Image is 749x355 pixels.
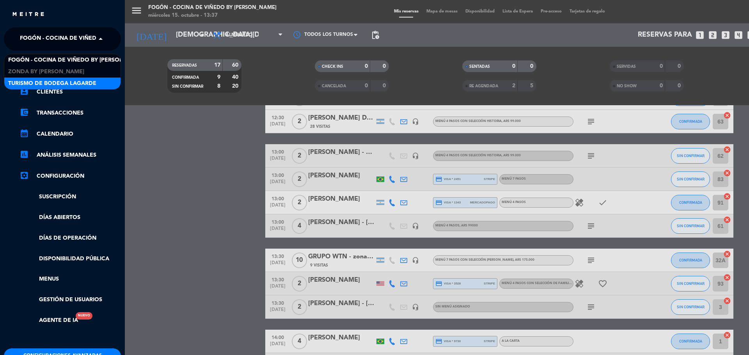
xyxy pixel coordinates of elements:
[20,254,121,263] a: Disponibilidad pública
[20,295,121,304] a: Gestión de usuarios
[20,171,121,181] a: Configuración
[20,108,29,117] i: account_balance_wallet
[20,129,29,138] i: calendar_month
[20,213,121,222] a: Días abiertos
[20,87,29,96] i: account_box
[8,56,145,65] span: Fogón - Cocina de viñedo by [PERSON_NAME]
[20,193,121,201] a: Suscripción
[20,108,121,118] a: Transacciones
[12,12,45,18] img: MEITRE
[76,312,92,320] div: Nuevo
[20,129,121,139] a: Calendario
[8,67,84,76] span: Zonda by [PERSON_NAME]
[8,79,96,88] span: Turismo de Bodega Lagarde
[20,234,121,243] a: Días de Operación
[20,150,29,159] i: assessment
[20,150,121,160] a: ANÁLISIS SEMANALES
[20,31,156,47] span: Fogón - Cocina de viñedo by [PERSON_NAME]
[20,171,29,180] i: settings_applications
[20,316,78,325] a: Agente de IA
[20,87,121,97] a: Clientes
[20,275,121,284] a: Menus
